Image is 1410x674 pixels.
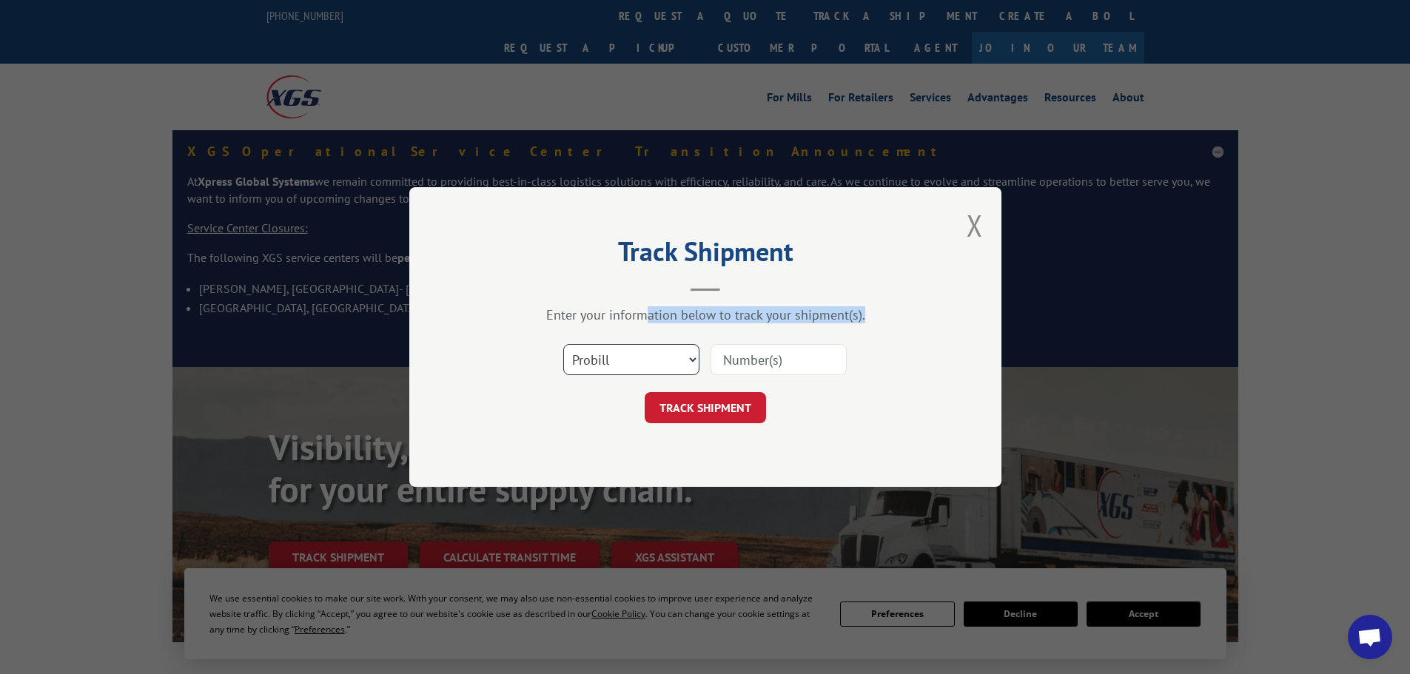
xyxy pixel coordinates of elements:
h2: Track Shipment [483,241,927,269]
button: Close modal [967,206,983,245]
input: Number(s) [711,344,847,375]
div: Enter your information below to track your shipment(s). [483,306,927,323]
a: Open chat [1348,615,1392,659]
button: TRACK SHIPMENT [645,392,766,423]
